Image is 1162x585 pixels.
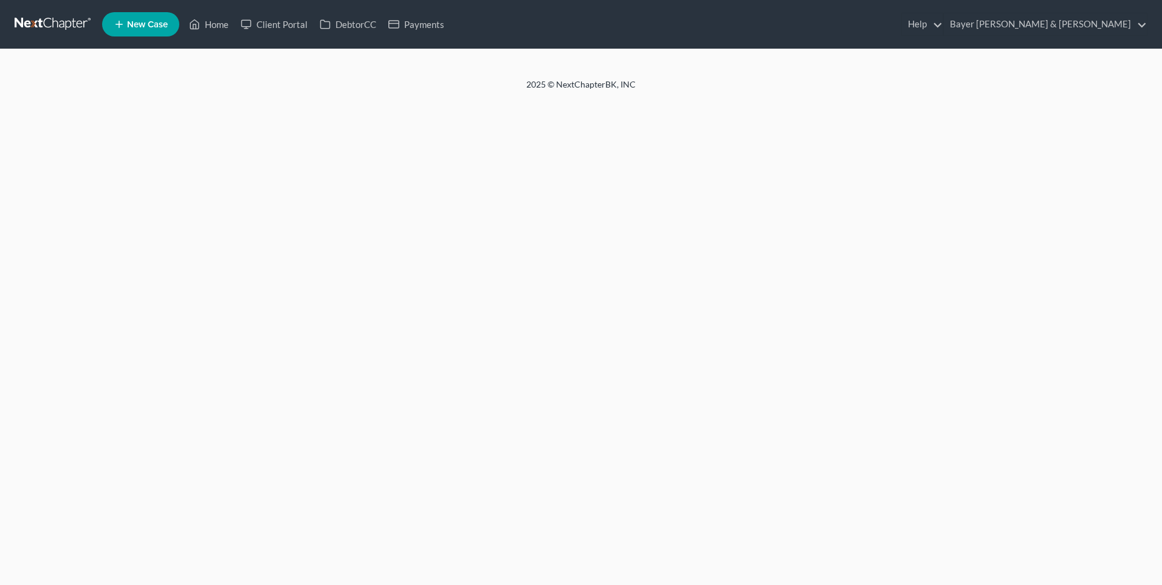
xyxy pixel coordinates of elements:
a: Payments [382,13,450,35]
a: Bayer [PERSON_NAME] & [PERSON_NAME] [944,13,1147,35]
new-legal-case-button: New Case [102,12,179,36]
div: 2025 © NextChapterBK, INC [235,78,927,100]
a: Home [183,13,235,35]
a: DebtorCC [314,13,382,35]
a: Help [902,13,943,35]
a: Client Portal [235,13,314,35]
